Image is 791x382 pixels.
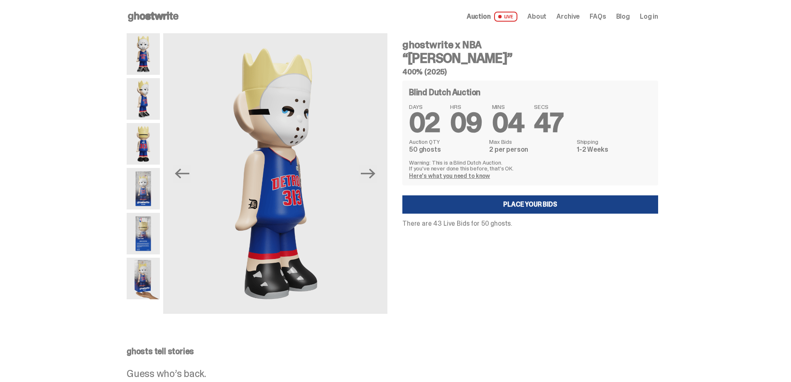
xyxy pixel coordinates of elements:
a: Archive [556,13,580,20]
span: Auction [467,13,491,20]
h3: “[PERSON_NAME]” [402,52,658,65]
a: About [527,13,546,20]
span: 47 [534,106,563,140]
img: Eminem_NBA_400_12.png [127,168,160,209]
img: Copy%20of%20Eminem_NBA_400_6.png [127,123,160,165]
button: Previous [173,165,191,183]
p: There are 43 Live Bids for 50 ghosts. [402,220,658,227]
span: SECS [534,104,563,110]
button: Next [359,165,377,183]
img: Copy%20of%20Eminem_NBA_400_3.png [163,33,387,314]
h5: 400% (2025) [402,68,658,76]
a: Place your Bids [402,195,658,214]
span: LIVE [494,12,518,22]
span: 02 [409,106,440,140]
a: Here's what you need to know [409,172,490,180]
dt: Max Bids [489,139,572,145]
p: Warning: This is a Blind Dutch Auction. If you’ve never done this before, that’s OK. [409,160,651,171]
a: Auction LIVE [467,12,517,22]
h4: Blind Dutch Auction [409,88,480,96]
img: Copy%20of%20Eminem_NBA_400_3.png [127,78,160,120]
img: eminem%20scale.png [127,258,160,299]
a: FAQs [590,13,606,20]
h4: ghostwrite x NBA [402,40,658,50]
dd: 50 ghosts [409,146,484,153]
p: ghosts tell stories [127,347,658,355]
span: 04 [492,106,524,140]
span: HRS [450,104,482,110]
span: MINS [492,104,524,110]
a: Blog [616,13,630,20]
a: Log in [640,13,658,20]
dd: 2 per person [489,146,572,153]
img: Copy%20of%20Eminem_NBA_400_1.png [127,33,160,75]
dt: Shipping [577,139,651,145]
span: DAYS [409,104,440,110]
dd: 1-2 Weeks [577,146,651,153]
span: 09 [450,106,482,140]
dt: Auction QTY [409,139,484,145]
img: Eminem_NBA_400_13.png [127,213,160,254]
